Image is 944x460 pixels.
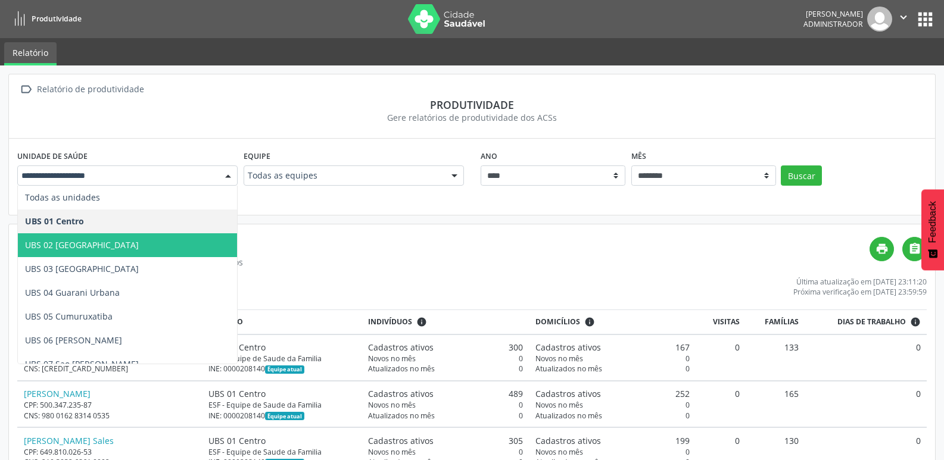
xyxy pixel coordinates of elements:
[696,334,746,381] td: 0
[208,341,356,353] div: UBS 01 Centro
[368,434,523,447] div: 305
[265,365,304,374] span: Esta é a equipe atual deste Agente
[535,317,580,327] span: Domicílios
[902,237,927,261] a: 
[25,192,100,203] span: Todas as unidades
[535,434,690,447] div: 199
[368,364,435,374] span: Atualizados no mês
[584,317,595,327] i: <div class="text-left"> <div> <strong>Cadastros ativos:</strong> Cadastros que estão vinculados a...
[535,353,690,364] div: 0
[368,447,523,457] div: 0
[746,334,805,381] td: 133
[837,317,906,327] span: Dias de trabalho
[25,263,139,274] span: UBS 03 [GEOGRAPHIC_DATA]
[17,237,870,252] h4: Relatório de produtividade
[8,9,82,29] a: Produtividade
[793,277,927,287] div: Última atualização em [DATE] 23:11:20
[32,14,82,24] span: Produtividade
[208,434,356,447] div: UBS 01 Centro
[4,42,57,65] a: Relatório
[17,81,35,98] i: 
[535,411,602,421] span: Atualizados no mês
[910,317,921,327] i: Dias em que o(a) ACS fez pelo menos uma visita, ou ficha de cadastro individual ou cadastro domic...
[208,364,356,374] div: INE: 0000208140
[535,353,583,364] span: Novos no mês
[25,215,84,227] span: UBS 01 Centro
[24,364,197,374] div: CNS: [CREDIT_CARD_NUMBER]
[535,411,690,421] div: 0
[897,11,910,24] i: 
[24,435,114,446] a: [PERSON_NAME] Sales
[368,364,523,374] div: 0
[631,147,646,165] label: Mês
[24,447,197,457] div: CPF: 649.810.026-53
[368,353,523,364] div: 0
[867,7,892,32] img: img
[535,400,583,410] span: Novos no mês
[535,387,690,400] div: 252
[696,381,746,427] td: 0
[368,317,412,327] span: Indivíduos
[25,334,122,346] span: UBS 06 [PERSON_NAME]
[870,237,894,261] a: print
[481,147,497,165] label: Ano
[803,19,863,29] span: Administrador
[535,387,601,400] span: Cadastros ativos
[17,98,927,111] div: Produtividade
[368,434,434,447] span: Cadastros ativos
[793,287,927,297] div: Próxima verificação em [DATE] 23:59:59
[535,364,690,374] div: 0
[535,400,690,410] div: 0
[535,434,601,447] span: Cadastros ativos
[25,287,120,298] span: UBS 04 Guarani Urbana
[535,447,690,457] div: 0
[248,170,440,182] span: Todas as equipes
[535,364,602,374] span: Atualizados no mês
[17,81,146,98] a:  Relatório de produtividade
[368,400,523,410] div: 0
[416,317,427,327] i: <div class="text-left"> <div> <strong>Cadastros ativos:</strong> Cadastros que estão vinculados a...
[535,341,690,353] div: 167
[696,310,746,334] th: Visitas
[746,310,805,334] th: Famílias
[208,387,356,400] div: UBS 01 Centro
[24,411,197,421] div: CNS: 980 0162 8314 0535
[368,341,523,353] div: 300
[208,447,356,457] div: ESF - Equipe de Saude da Familia
[915,9,936,30] button: apps
[17,147,88,165] label: Unidade de saúde
[17,111,927,124] div: Gere relatórios de produtividade dos ACSs
[24,388,91,399] a: [PERSON_NAME]
[535,341,601,353] span: Cadastros ativos
[368,411,523,421] div: 0
[208,353,356,364] div: ESF - Equipe de Saude da Familia
[892,7,915,32] button: 
[927,201,938,243] span: Feedback
[35,81,146,98] div: Relatório de produtividade
[781,165,822,186] button: Buscar
[265,412,304,420] span: Esta é a equipe atual deste Agente
[368,387,434,400] span: Cadastros ativos
[803,9,863,19] div: [PERSON_NAME]
[368,353,416,364] span: Novos no mês
[24,400,197,410] div: CPF: 500.347.235-87
[25,239,139,251] span: UBS 02 [GEOGRAPHIC_DATA]
[368,400,416,410] span: Novos no mês
[746,381,805,427] td: 165
[202,310,362,334] th: Lotação
[876,242,889,255] i: print
[244,147,270,165] label: Equipe
[805,334,927,381] td: 0
[368,387,523,400] div: 489
[208,411,356,421] div: INE: 0000208140
[208,400,356,410] div: ESF - Equipe de Saude da Familia
[368,411,435,421] span: Atualizados no mês
[805,381,927,427] td: 0
[25,311,113,322] span: UBS 05 Cumuruxatiba
[17,256,870,268] div: Somente agentes ativos no mês selecionado são listados
[368,447,416,457] span: Novos no mês
[908,242,921,255] i: 
[368,341,434,353] span: Cadastros ativos
[535,447,583,457] span: Novos no mês
[921,189,944,270] button: Feedback - Mostrar pesquisa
